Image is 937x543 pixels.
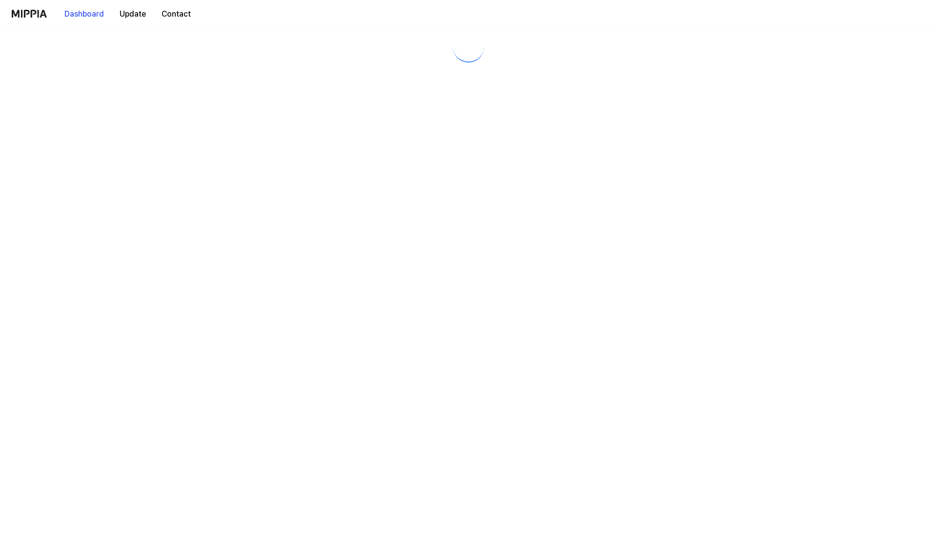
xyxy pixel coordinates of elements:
[57,4,112,24] button: Dashboard
[154,4,199,24] button: Contact
[12,10,47,18] img: logo
[112,0,154,27] a: Update
[112,4,154,24] button: Update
